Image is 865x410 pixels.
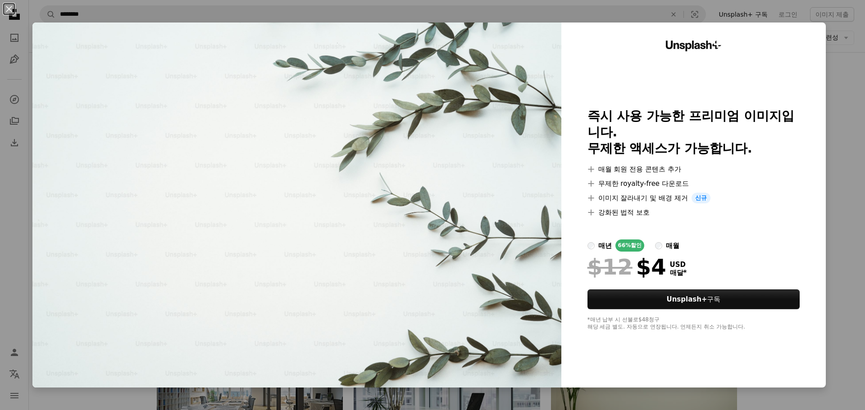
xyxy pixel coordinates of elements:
div: 66% 할인 [615,239,645,252]
li: 무제한 royalty-free 다운로드 [587,178,800,189]
input: 매년66%할인 [587,242,595,249]
input: 매월 [655,242,662,249]
span: $12 [587,255,633,279]
div: 매년 [598,240,612,251]
button: Unsplash+구독 [587,289,800,309]
h2: 즉시 사용 가능한 프리미엄 이미지입니다. 무제한 액세스가 가능합니다. [587,108,800,157]
div: $4 [587,255,666,279]
li: 강화된 법적 보호 [587,207,800,218]
span: USD [670,261,687,269]
div: 매월 [666,240,679,251]
strong: Unsplash+ [667,295,707,303]
li: 매월 회원 전용 콘텐츠 추가 [587,164,800,175]
div: *매년 납부 시 선불로 $48 청구 해당 세금 별도. 자동으로 연장됩니다. 언제든지 취소 가능합니다. [587,316,800,331]
span: 신규 [692,193,710,203]
li: 이미지 잘라내기 및 배경 제거 [587,193,800,203]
